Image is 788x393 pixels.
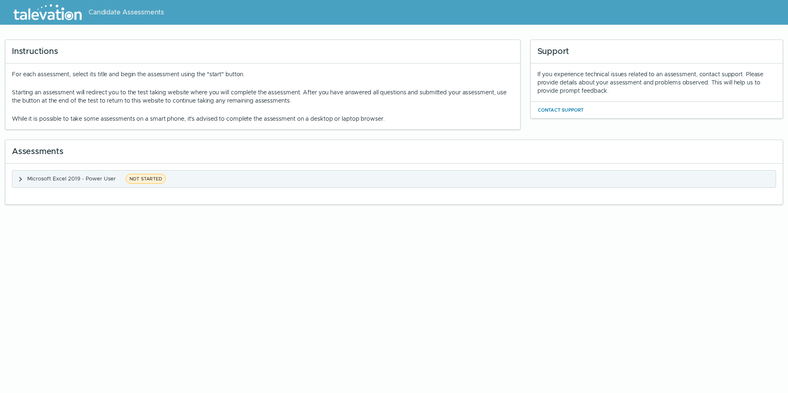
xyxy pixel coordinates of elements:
button: Microsoft Excel 2019 - Power UserNOT STARTED [12,171,776,187]
p: While it is possible to take some assessments on a smart phone, it's advised to complete the asse... [12,115,514,123]
div: If you experience technical issues related to an assessment, contact support. Please provide deta... [537,70,776,95]
div: Support [531,40,783,63]
span: Microsoft Excel 2019 - Power User [27,175,116,182]
div: Assessments [5,140,783,164]
div: Instructions [5,40,520,63]
div: For each assessment, select its title and begin the assessment using the "start" button. [12,70,514,123]
span: Help [42,7,54,13]
button: Contact Support [537,105,584,115]
span: Candidate Assessments [89,7,164,17]
img: Talevation_Logo_Transparent_white.png [10,2,85,23]
span: NOT STARTED [126,174,166,184]
p: Starting an assessment will redirect you to the test taking website where you will complete the a... [12,88,514,105]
